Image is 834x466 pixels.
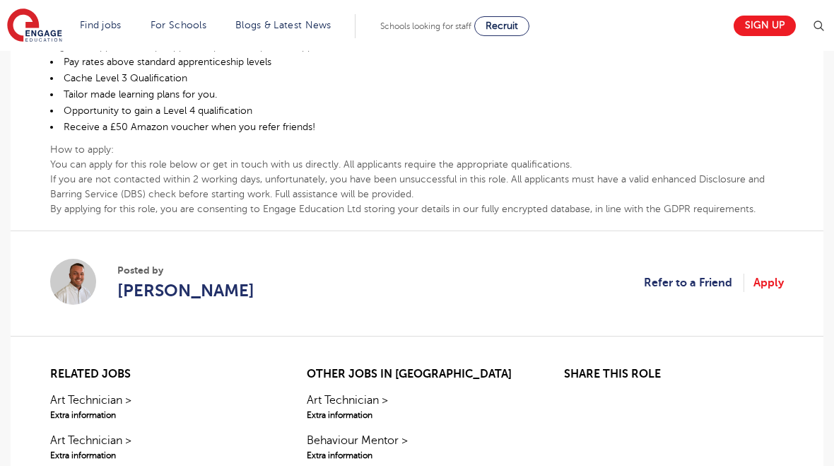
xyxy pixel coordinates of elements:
span: Extra information [307,409,527,421]
a: Apply [753,274,784,292]
a: Art Technician >Extra information [307,392,527,421]
a: For Schools [151,20,206,30]
a: [PERSON_NAME] [117,278,254,303]
img: Engage Education [7,8,62,44]
a: Blogs & Latest News [235,20,331,30]
span: Recruit [486,21,518,31]
a: Find jobs [80,20,122,30]
a: Refer to a Friend [644,274,744,292]
h2: Other jobs in [GEOGRAPHIC_DATA] [307,368,527,381]
span: Extra information [50,409,270,421]
b: How to apply: [50,144,114,155]
span: Extra information [307,449,527,462]
p: You can apply for this role below or get in touch with us directly. All applicants require the ap... [50,157,784,172]
a: Recruit [474,16,529,36]
p: If you are not contacted within 2 working days, unfortunately, you have been unsuccessful in this... [50,172,784,202]
li: Opportunity to gain a Level 4 qualification [50,103,784,119]
a: Sign up [734,16,796,36]
a: Behaviour Mentor >Extra information [307,432,527,462]
h2: Share this role [564,368,784,388]
li: Pay rates above standard apprenticeship levels [50,54,784,70]
span: Extra information [50,449,270,462]
a: Art Technician >Extra information [50,392,270,421]
span: Posted by [117,263,254,278]
a: Art Technician >Extra information [50,432,270,462]
p: By applying for this role, you are consenting to Engage Education Ltd storing your details in our... [50,202,784,216]
h2: Related jobs [50,368,270,381]
li: Cache Level 3 Qualification [50,70,784,86]
li: Receive a £50 Amazon voucher when you refer friends! [50,119,784,135]
li: Tailor made learning plans for you. [50,86,784,103]
span: Schools looking for staff [380,21,471,31]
